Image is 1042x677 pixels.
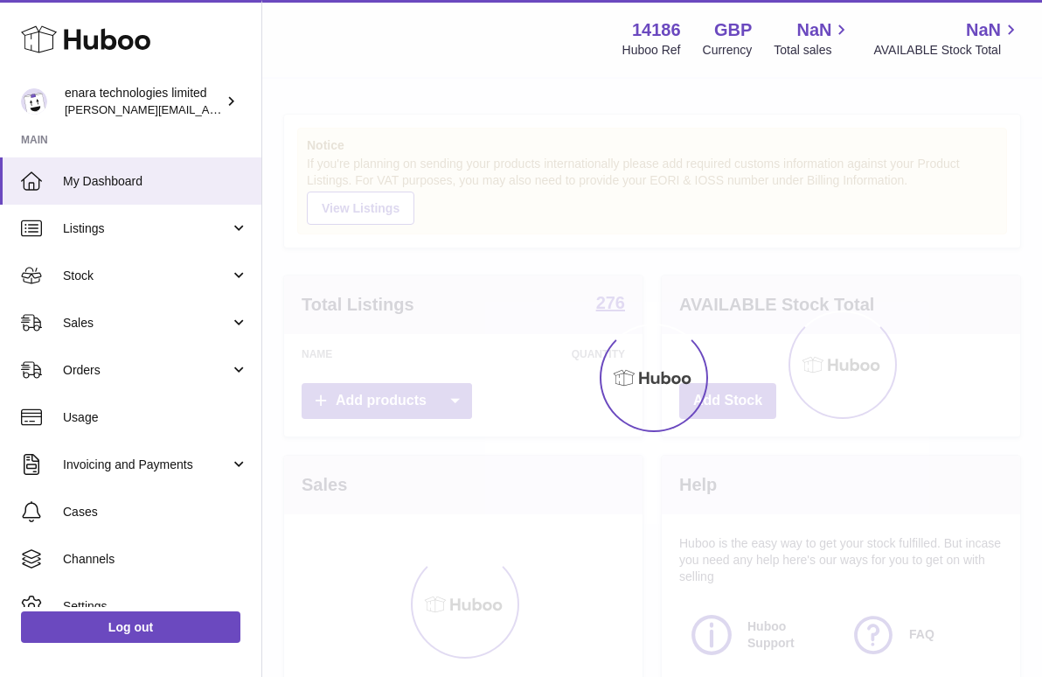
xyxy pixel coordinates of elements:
span: NaN [796,18,831,42]
span: Listings [63,220,230,237]
span: My Dashboard [63,173,248,190]
div: Currency [703,42,753,59]
span: Invoicing and Payments [63,457,230,473]
span: Cases [63,504,248,520]
span: Stock [63,268,230,284]
span: Sales [63,315,230,332]
a: NaN AVAILABLE Stock Total [873,18,1021,59]
a: Log out [21,611,240,643]
span: Settings [63,598,248,615]
span: Orders [63,362,230,379]
span: Total sales [774,42,851,59]
strong: 14186 [632,18,681,42]
span: Channels [63,551,248,568]
img: Dee@enara.co [21,88,47,115]
span: [PERSON_NAME][EMAIL_ADDRESS][DOMAIN_NAME] [65,102,351,116]
a: NaN Total sales [774,18,851,59]
span: AVAILABLE Stock Total [873,42,1021,59]
div: Huboo Ref [622,42,681,59]
span: NaN [966,18,1001,42]
span: Usage [63,409,248,426]
strong: GBP [714,18,752,42]
div: enara technologies limited [65,85,222,118]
